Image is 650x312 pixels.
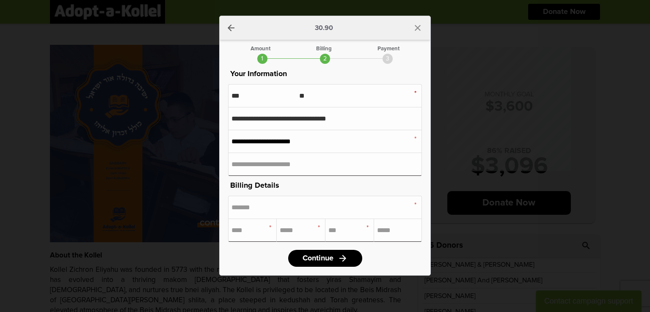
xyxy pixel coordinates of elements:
div: Amount [251,46,270,52]
p: 30.90 [315,25,333,31]
div: 1 [257,54,267,64]
a: Continuearrow_forward [288,250,362,267]
div: 3 [383,54,393,64]
div: Payment [377,46,399,52]
p: Billing Details [228,180,422,192]
div: 2 [320,54,330,64]
p: Your Information [228,68,422,80]
i: close [413,23,423,33]
div: Billing [316,46,332,52]
i: arrow_forward [338,253,348,263]
a: arrow_back [226,23,236,33]
span: Continue [303,255,333,262]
